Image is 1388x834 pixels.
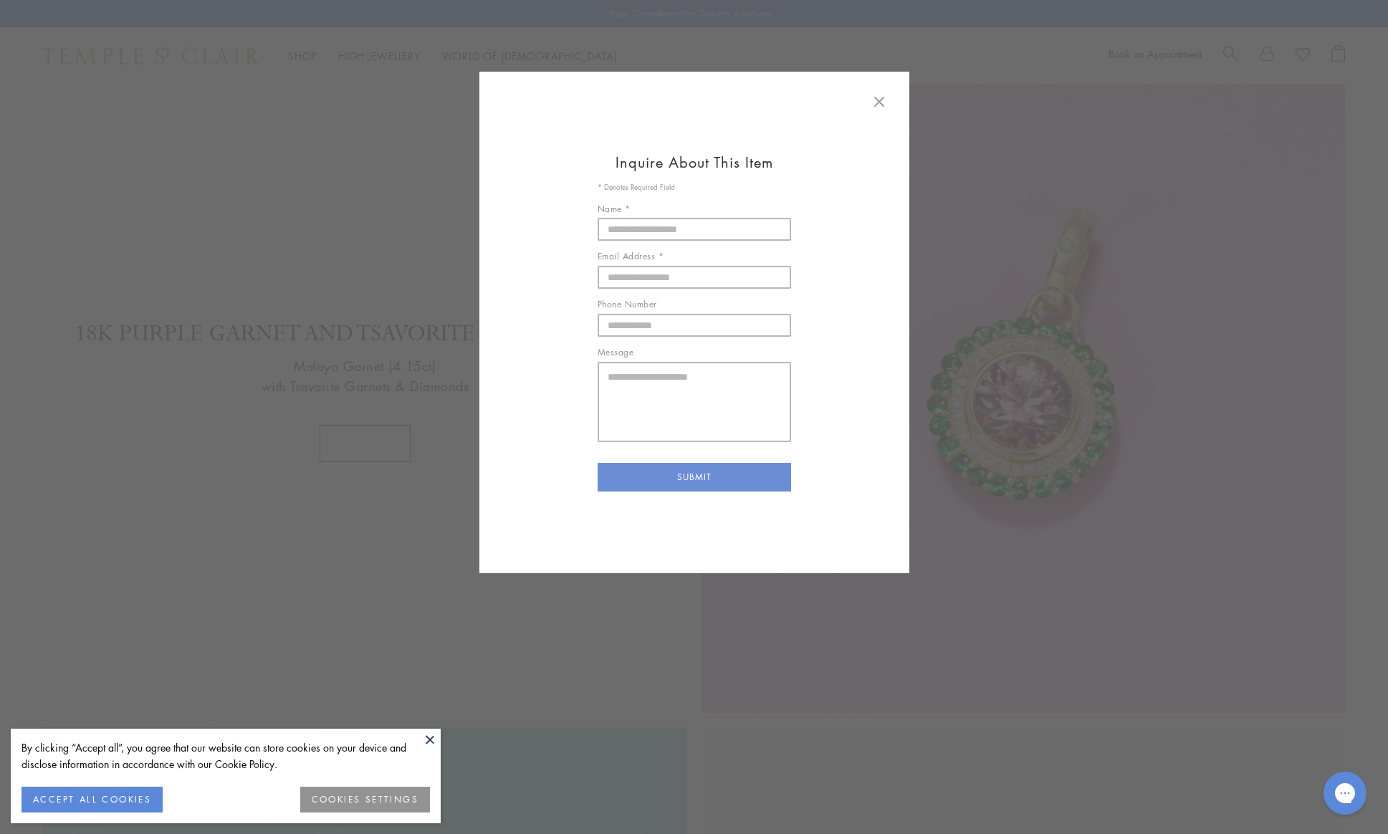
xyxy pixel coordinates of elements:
[21,739,430,772] div: By clicking “Accept all”, you agree that our website can store cookies on your device and disclos...
[501,153,888,171] h1: Inquire About This Item
[1316,767,1374,820] iframe: Gorgias live chat messenger
[598,249,791,264] label: Email Address *
[598,297,791,312] label: Phone Number
[598,181,791,193] p: * Denotes Required Field
[598,463,791,492] button: SUBMIT
[300,787,430,813] button: COOKIES SETTINGS
[598,345,791,360] label: Message
[21,787,163,813] button: ACCEPT ALL COOKIES
[598,202,791,216] label: Name *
